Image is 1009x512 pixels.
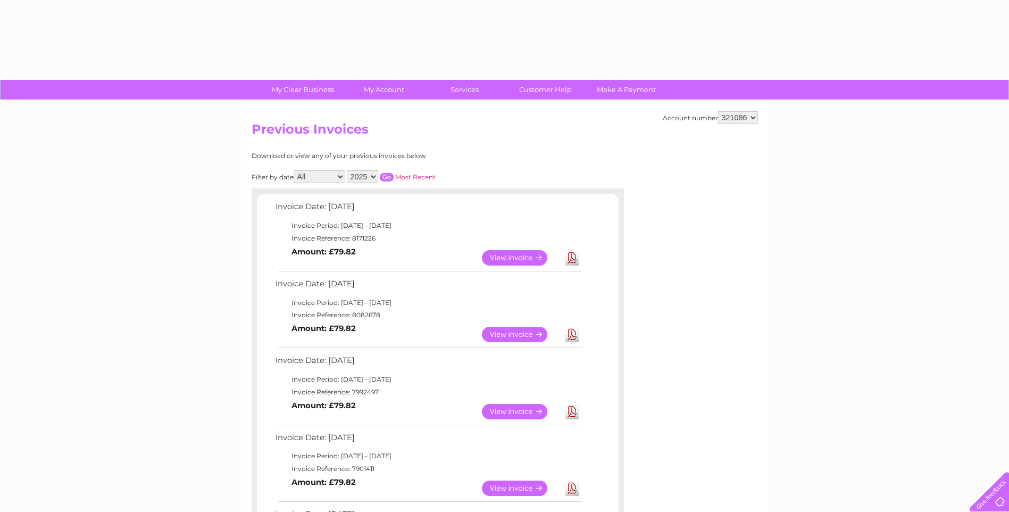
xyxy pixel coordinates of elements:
[291,401,356,410] b: Amount: £79.82
[502,80,589,100] a: Customer Help
[291,477,356,487] b: Amount: £79.82
[273,386,584,399] td: Invoice Reference: 7992497
[482,404,560,419] a: View
[273,431,584,450] td: Invoice Date: [DATE]
[273,219,584,232] td: Invoice Period: [DATE] - [DATE]
[421,80,508,100] a: Services
[273,309,584,321] td: Invoice Reference: 8082678
[482,327,560,342] a: View
[273,232,584,245] td: Invoice Reference: 8171226
[252,152,531,160] div: Download or view any of your previous invoices below.
[395,173,436,181] a: Most Recent
[565,481,579,496] a: Download
[273,373,584,386] td: Invoice Period: [DATE] - [DATE]
[273,200,584,219] td: Invoice Date: [DATE]
[291,324,356,333] b: Amount: £79.82
[340,80,428,100] a: My Account
[582,80,670,100] a: Make A Payment
[252,122,758,142] h2: Previous Invoices
[565,250,579,266] a: Download
[273,296,584,309] td: Invoice Period: [DATE] - [DATE]
[482,250,560,266] a: View
[273,463,584,475] td: Invoice Reference: 7901411
[565,404,579,419] a: Download
[291,247,356,257] b: Amount: £79.82
[252,170,531,183] div: Filter by date
[273,450,584,463] td: Invoice Period: [DATE] - [DATE]
[273,277,584,296] td: Invoice Date: [DATE]
[482,481,560,496] a: View
[663,111,758,124] div: Account number
[565,327,579,342] a: Download
[273,353,584,373] td: Invoice Date: [DATE]
[259,80,347,100] a: My Clear Business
